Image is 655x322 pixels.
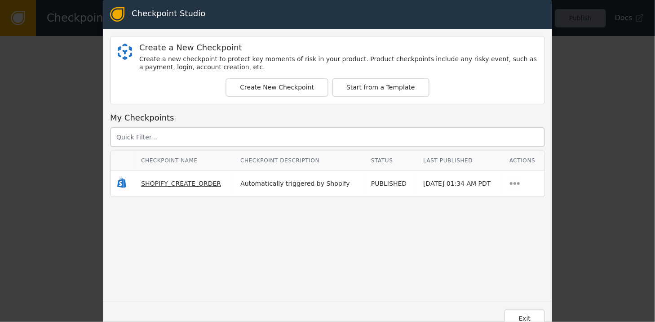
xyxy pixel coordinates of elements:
div: Create a new checkpoint to protect key moments of risk in your product. Product checkpoints inclu... [139,55,537,71]
th: Checkpoint Description [234,151,364,170]
div: PUBLISHED [371,179,410,188]
th: Status [364,151,416,170]
span: SHOPIFY_CREATE_ORDER [141,180,221,187]
div: Checkpoint Studio [132,7,205,22]
button: Create New Checkpoint [226,78,328,97]
input: Quick Filter... [110,127,545,147]
span: Automatically triggered by Shopify [240,180,350,187]
th: Checkpoint Name [134,151,234,170]
div: [DATE] 01:34 AM PDT [423,179,496,188]
div: Create a New Checkpoint [139,44,537,52]
div: My Checkpoints [110,112,545,124]
th: Actions [503,151,544,170]
button: Start from a Template [332,78,429,97]
th: Last Published [416,151,503,170]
